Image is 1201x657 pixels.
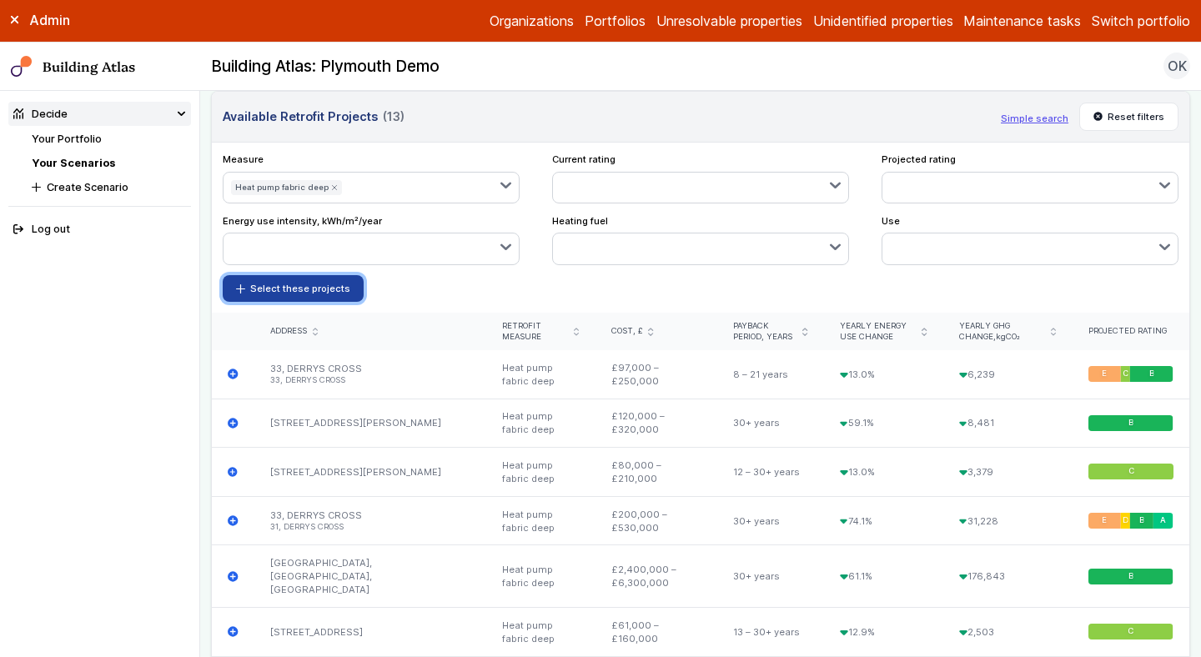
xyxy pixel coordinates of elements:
a: Unresolvable properties [656,11,802,31]
div: 30+ years [717,496,824,545]
a: 33, DERRYS CROSS 33, DERRYS CROSS [270,363,470,386]
div: Decide [13,106,68,122]
span: C [1128,467,1133,478]
div: 3,379 [943,448,1073,497]
a: Your Portfolio [32,133,102,145]
div: Heat pump fabric deep [486,399,595,448]
div: £2,400,000 – £6,300,000 [595,545,717,608]
div: 74.1% [824,496,943,545]
span: kgCO₂ [996,332,1020,341]
a: [STREET_ADDRESS][PERSON_NAME] [270,466,441,478]
button: Select these projects [223,275,364,302]
div: 30+ years [717,545,824,608]
span: Address [270,326,307,337]
div: £97,000 – £250,000 [595,350,717,399]
img: main-0bbd2752.svg [11,56,33,78]
div: Energy use intensity, kWh/m²/year [223,214,520,265]
div: Heat pump fabric deep [486,350,595,399]
span: C [1123,369,1128,379]
div: Projected rating [1088,326,1173,337]
span: B [1139,515,1144,526]
div: 59.1% [824,399,943,448]
span: Yearly energy use change [840,321,917,343]
span: Cost, £ [611,326,643,337]
li: 33, DERRYS CROSS [270,375,470,386]
a: [STREET_ADDRESS][PERSON_NAME] [270,417,441,429]
div: 8 – 21 years [717,350,824,399]
button: OK [1163,53,1190,79]
span: Retrofit measure [502,321,568,343]
span: B [1128,571,1133,582]
a: [GEOGRAPHIC_DATA], [GEOGRAPHIC_DATA], [GEOGRAPHIC_DATA] [270,557,372,595]
div: Heat pump fabric deep [486,545,595,608]
span: E [1102,369,1107,379]
a: Unidentified properties [813,11,953,31]
div: 30+ years [717,399,824,448]
div: 61.1% [824,545,943,608]
a: Organizations [490,11,574,31]
span: Yearly GHG change, [959,321,1045,343]
button: Log out [8,218,192,242]
div: Heat pump fabric deep [486,448,595,497]
div: 12.9% [824,608,943,657]
div: £120,000 – £320,000 [595,399,717,448]
a: 33, DERRYS CROSS 31, DERRYS CROSS [270,509,470,533]
li: 31, DERRYS CROSS [270,522,470,533]
div: 31,228 [943,496,1073,545]
button: Simple search [1001,112,1068,125]
button: Reset filters [1079,103,1179,131]
a: Portfolios [585,11,646,31]
span: A [1161,515,1167,526]
div: 8,481 [943,399,1073,448]
span: B [1149,369,1154,379]
span: B [1128,418,1133,429]
div: Projected rating [882,153,1179,203]
div: Use [882,214,1179,265]
span: E [1102,515,1107,526]
span: C [1128,626,1133,637]
div: £80,000 – £210,000 [595,448,717,497]
span: (13) [383,108,405,126]
h3: Available Retrofit Projects [223,108,405,126]
span: D [1123,515,1128,526]
div: 6,239 [943,350,1073,399]
a: Maintenance tasks [963,11,1081,31]
div: 176,843 [943,545,1073,608]
a: [STREET_ADDRESS] [270,626,363,638]
a: Your Scenarios [32,157,115,169]
button: Create Scenario [27,175,191,199]
div: Current rating [552,153,850,203]
div: Heat pump fabric deep [486,496,595,545]
div: Heat pump fabric deep [486,608,595,657]
div: 2,503 [943,608,1073,657]
summary: Decide [8,102,192,126]
div: £61,000 – £160,000 [595,608,717,657]
span: Payback period, years [733,321,797,343]
h2: Building Atlas: Plymouth Demo [211,56,440,78]
button: Heat pump fabric deep [231,180,342,194]
div: £200,000 – £530,000 [595,496,717,545]
div: 13 – 30+ years [717,608,824,657]
span: OK [1168,56,1187,76]
div: 12 – 30+ years [717,448,824,497]
div: Measure [223,153,520,203]
div: Heating fuel [552,214,850,265]
button: Switch portfolio [1092,11,1190,31]
div: 13.0% [824,350,943,399]
div: 13.0% [824,448,943,497]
